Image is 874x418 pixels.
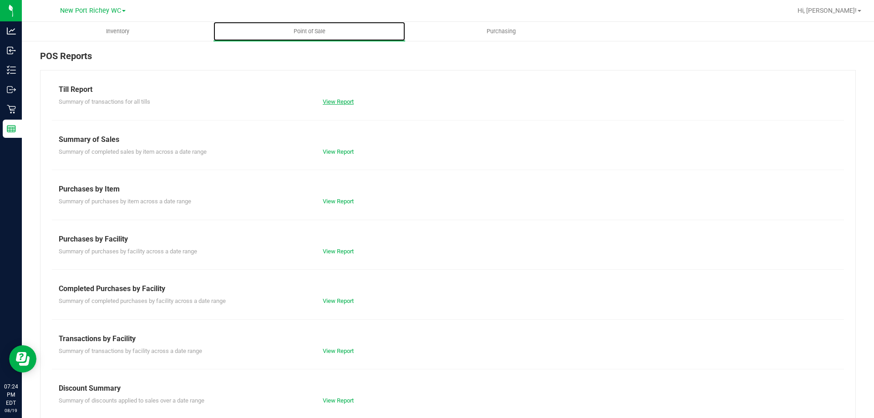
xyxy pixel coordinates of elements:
[323,297,354,304] a: View Report
[59,184,837,195] div: Purchases by Item
[59,248,197,255] span: Summary of purchases by facility across a date range
[323,98,354,105] a: View Report
[281,27,338,35] span: Point of Sale
[323,397,354,404] a: View Report
[7,65,16,75] inline-svg: Inventory
[59,134,837,145] div: Summary of Sales
[4,383,18,407] p: 07:24 PM EDT
[7,105,16,114] inline-svg: Retail
[59,383,837,394] div: Discount Summary
[405,22,597,41] a: Purchasing
[60,7,121,15] span: New Port Richey WC
[798,7,857,14] span: Hi, [PERSON_NAME]!
[474,27,528,35] span: Purchasing
[59,333,837,344] div: Transactions by Facility
[323,148,354,155] a: View Report
[94,27,142,35] span: Inventory
[59,98,150,105] span: Summary of transactions for all tills
[7,46,16,55] inline-svg: Inbound
[323,198,354,205] a: View Report
[7,26,16,35] inline-svg: Analytics
[4,407,18,414] p: 08/19
[7,85,16,94] inline-svg: Outbound
[40,49,856,70] div: POS Reports
[213,22,405,41] a: Point of Sale
[59,297,226,304] span: Summary of completed purchases by facility across a date range
[22,22,213,41] a: Inventory
[59,347,202,354] span: Summary of transactions by facility across a date range
[59,283,837,294] div: Completed Purchases by Facility
[9,345,36,373] iframe: Resource center
[59,234,837,245] div: Purchases by Facility
[323,248,354,255] a: View Report
[7,124,16,133] inline-svg: Reports
[59,84,837,95] div: Till Report
[59,198,191,205] span: Summary of purchases by item across a date range
[59,397,204,404] span: Summary of discounts applied to sales over a date range
[59,148,207,155] span: Summary of completed sales by item across a date range
[323,347,354,354] a: View Report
